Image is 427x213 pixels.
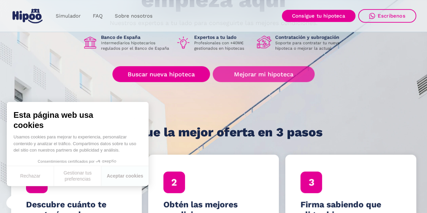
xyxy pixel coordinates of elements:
div: Escríbenos [378,13,405,19]
a: FAQ [87,9,109,23]
a: Sobre nosotros [109,9,159,23]
h1: Expertos a tu lado [194,34,251,40]
h1: Consigue la mejor oferta en 3 pasos [104,126,323,139]
a: Consigue tu hipoteca [282,10,355,22]
p: Soporte para contratar tu nueva hipoteca o mejorar la actual [275,40,345,51]
h1: Banco de España [101,34,170,40]
a: Mejorar mi hipoteca [213,66,314,82]
p: Profesionales con +40M€ gestionados en hipotecas [194,40,251,51]
a: Buscar nueva hipoteca [112,66,210,82]
a: Escríbenos [358,9,416,23]
h1: Contratación y subrogación [275,34,345,40]
p: Intermediarios hipotecarios regulados por el Banco de España [101,40,170,51]
a: home [11,6,44,26]
a: Simulador [50,9,87,23]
